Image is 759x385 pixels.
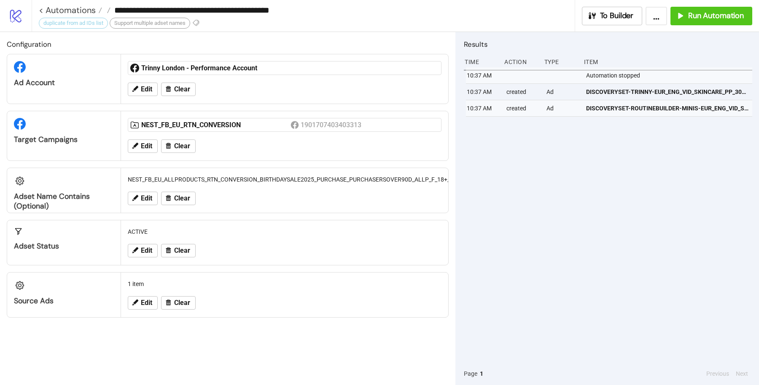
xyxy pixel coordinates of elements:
[174,195,190,202] span: Clear
[646,7,667,25] button: ...
[128,192,158,205] button: Edit
[141,64,291,73] div: Trinny London - Performance Account
[128,296,158,310] button: Edit
[141,247,152,254] span: Edit
[141,142,152,150] span: Edit
[128,83,158,96] button: Edit
[464,39,752,50] h2: Results
[546,100,579,116] div: Ad
[477,369,486,378] button: 1
[141,86,152,93] span: Edit
[124,276,445,292] div: 1 item
[174,86,190,93] span: Clear
[688,11,744,21] span: Run Automation
[466,100,500,116] div: 10:37 AM
[670,7,752,25] button: Run Automation
[585,67,754,83] div: Automation stopped
[14,135,114,144] div: Target Campaigns
[600,11,634,21] span: To Builder
[39,6,102,14] a: < Automations
[124,171,445,187] div: NEST_FB_EU_ALLPRODUCTS_RTN_CONVERSION_BIRTHDAYSALE2025_PURCHASE_PURCHASERSOVER90D_ALLP_F_18+_0402...
[586,84,748,100] a: DISCOVERYSET-TRINNY-EUR_ENG_VID_SKINCARE_PP_30012025_CC_SC7_USP9_TL_
[161,244,196,257] button: Clear
[14,241,114,251] div: Adset Status
[39,18,108,29] div: duplicate from ad IDs list
[586,100,748,116] a: DISCOVERYSET-ROUTINEBUILDER-MINIS-EUR_ENG_VID_SKINCARE_PP_24012025_CC_None_None_TL_
[506,100,539,116] div: created
[7,39,449,50] h2: Configuration
[503,54,537,70] div: Action
[586,87,748,96] span: DISCOVERYSET-TRINNY-EUR_ENG_VID_SKINCARE_PP_30012025_CC_SC7_USP9_TL_
[128,244,158,257] button: Edit
[14,296,114,306] div: Source Ads
[174,142,190,150] span: Clear
[464,369,477,378] span: Page
[301,120,363,130] div: 1901707403403313
[586,104,748,113] span: DISCOVERYSET-ROUTINEBUILDER-MINIS-EUR_ENG_VID_SKINCARE_PP_24012025_CC_None_None_TL_
[174,299,190,307] span: Clear
[14,192,114,211] div: Adset Name contains (optional)
[161,139,196,153] button: Clear
[174,247,190,254] span: Clear
[14,78,114,88] div: Ad Account
[466,67,500,83] div: 10:37 AM
[583,54,752,70] div: Item
[141,299,152,307] span: Edit
[464,54,498,70] div: Time
[161,192,196,205] button: Clear
[466,84,500,100] div: 10:37 AM
[733,369,751,378] button: Next
[128,139,158,153] button: Edit
[124,224,445,240] div: ACTIVE
[141,195,152,202] span: Edit
[546,84,579,100] div: Ad
[141,120,291,130] div: NEST_FB_EU_RTN_CONVERSION
[506,84,539,100] div: created
[161,83,196,96] button: Clear
[582,7,643,25] button: To Builder
[161,296,196,310] button: Clear
[110,18,190,29] div: Support multiple adset names
[544,54,577,70] div: Type
[704,369,732,378] button: Previous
